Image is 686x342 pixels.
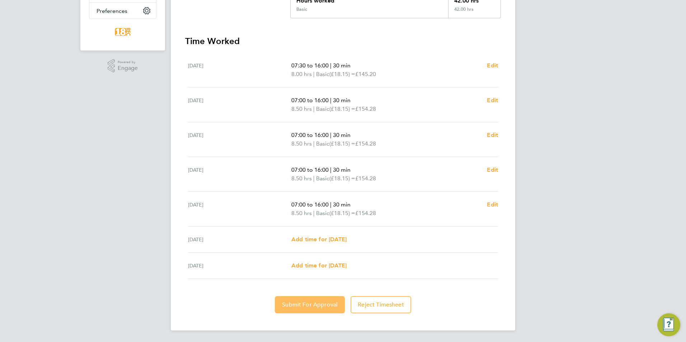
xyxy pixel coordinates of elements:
span: 30 min [333,132,351,138]
span: Edit [487,166,498,173]
span: 8.50 hrs [291,175,312,182]
span: 30 min [333,201,351,208]
span: Edit [487,201,498,208]
span: Preferences [97,8,127,14]
div: [DATE] [188,166,291,183]
span: | [313,105,315,112]
span: £154.28 [355,175,376,182]
span: 8.50 hrs [291,105,312,112]
span: Engage [118,65,138,71]
a: Go to home page [89,26,156,38]
span: (£18.15) = [329,175,355,182]
span: 07:30 to 16:00 [291,62,329,69]
span: Basic [316,70,329,79]
span: £154.28 [355,140,376,147]
a: Edit [487,96,498,105]
span: Edit [487,132,498,138]
div: [DATE] [188,261,291,270]
div: [DATE] [188,200,291,218]
span: Add time for [DATE] [291,236,347,243]
a: Add time for [DATE] [291,235,347,244]
span: £154.28 [355,210,376,217]
img: 18rec-logo-retina.png [113,26,132,38]
span: 8.50 hrs [291,210,312,217]
span: (£18.15) = [329,105,355,112]
a: Powered byEngage [108,59,138,73]
div: [DATE] [188,96,291,113]
span: 30 min [333,62,351,69]
span: | [330,201,332,208]
span: Add time for [DATE] [291,262,347,269]
span: | [313,71,315,77]
span: 8.50 hrs [291,140,312,147]
button: Engage Resource Center [657,313,680,336]
span: 30 min [333,97,351,104]
span: £145.20 [355,71,376,77]
span: Basic [316,174,329,183]
span: Powered by [118,59,138,65]
a: Edit [487,131,498,139]
div: 42.00 hrs [448,6,501,18]
span: (£18.15) = [329,210,355,217]
span: Basic [316,139,329,148]
span: Reject Timesheet [358,301,404,308]
div: Basic [296,6,307,12]
button: Preferences [89,3,156,19]
div: [DATE] [188,235,291,244]
span: Submit For Approval [282,301,338,308]
span: | [330,62,332,69]
button: Reject Timesheet [351,296,411,313]
span: | [313,140,315,147]
span: (£18.15) = [329,140,355,147]
button: Submit For Approval [275,296,345,313]
span: Basic [316,105,329,113]
span: 30 min [333,166,351,173]
a: Edit [487,200,498,209]
span: | [330,166,332,173]
span: | [313,175,315,182]
span: 07:00 to 16:00 [291,166,329,173]
span: Edit [487,97,498,104]
span: | [330,97,332,104]
h3: Time Worked [185,35,501,47]
span: Basic [316,209,329,218]
a: Edit [487,166,498,174]
a: Add time for [DATE] [291,261,347,270]
span: 07:00 to 16:00 [291,201,329,208]
span: £154.28 [355,105,376,112]
span: 8.00 hrs [291,71,312,77]
a: Edit [487,61,498,70]
div: [DATE] [188,131,291,148]
span: | [330,132,332,138]
div: [DATE] [188,61,291,79]
span: 07:00 to 16:00 [291,132,329,138]
span: (£18.15) = [329,71,355,77]
span: | [313,210,315,217]
span: 07:00 to 16:00 [291,97,329,104]
span: Edit [487,62,498,69]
